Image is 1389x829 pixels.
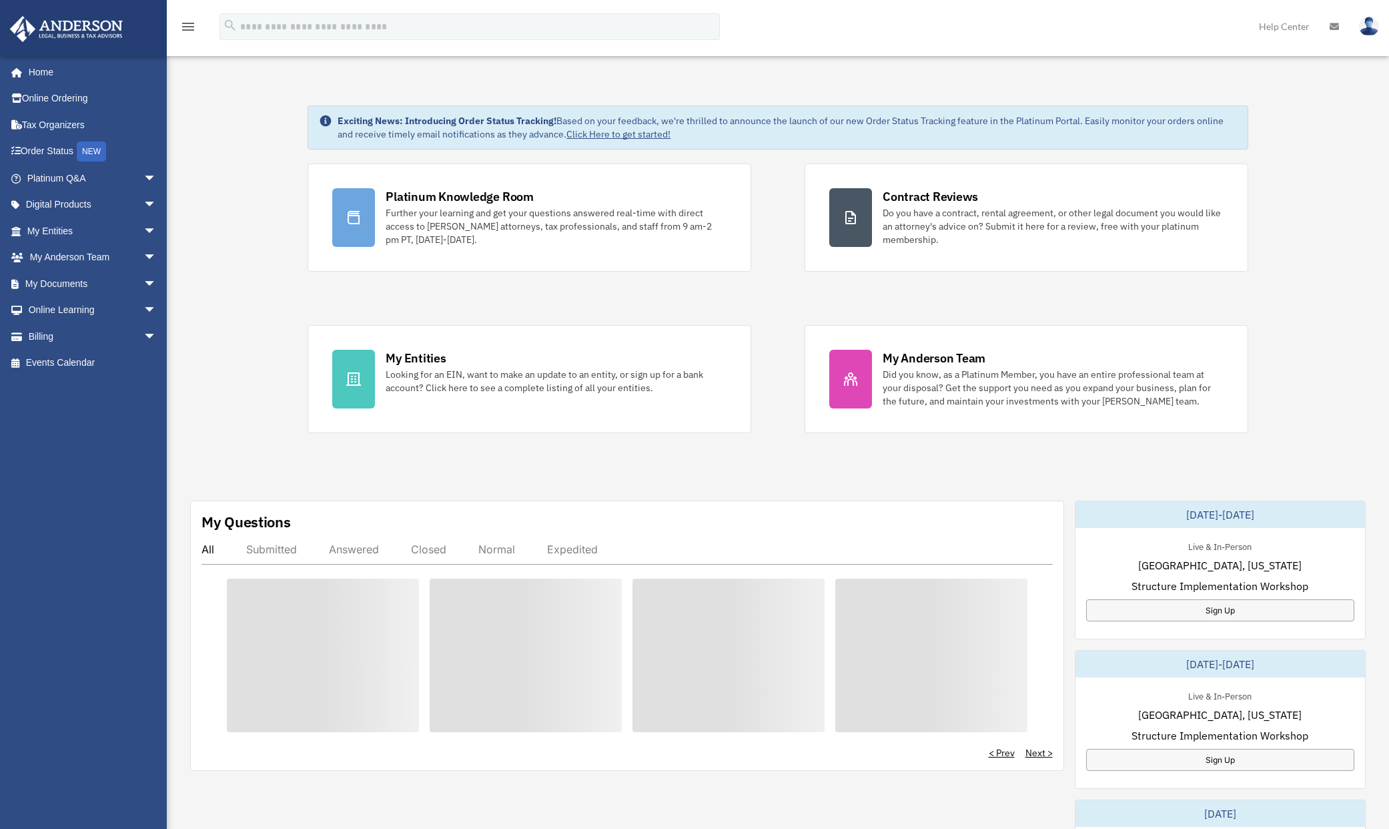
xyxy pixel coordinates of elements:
a: My Documentsarrow_drop_down [9,270,177,297]
a: My Anderson Teamarrow_drop_down [9,244,177,271]
div: Did you know, as a Platinum Member, you have an entire professional team at your disposal? Get th... [883,368,1224,408]
span: arrow_drop_down [143,323,170,350]
a: My Anderson Team Did you know, as a Platinum Member, you have an entire professional team at your... [805,325,1248,433]
div: [DATE]-[DATE] [1075,501,1366,528]
a: Contract Reviews Do you have a contract, rental agreement, or other legal document you would like... [805,164,1248,272]
div: Further your learning and get your questions answered real-time with direct access to [PERSON_NAM... [386,206,727,246]
strong: Exciting News: Introducing Order Status Tracking! [338,115,556,127]
a: menu [180,23,196,35]
span: arrow_drop_down [143,244,170,272]
div: Contract Reviews [883,188,978,205]
span: arrow_drop_down [143,297,170,324]
div: Normal [478,543,515,556]
div: My Entities [386,350,446,366]
div: Answered [329,543,379,556]
a: Digital Productsarrow_drop_down [9,192,177,218]
div: Platinum Knowledge Room [386,188,534,205]
div: NEW [77,142,106,162]
a: Platinum Q&Aarrow_drop_down [9,165,177,192]
span: arrow_drop_down [143,270,170,298]
div: Expedited [547,543,598,556]
a: Next > [1025,746,1053,760]
div: Live & In-Person [1178,539,1262,553]
a: Online Ordering [9,85,177,112]
div: Do you have a contract, rental agreement, or other legal document you would like an attorney's ad... [883,206,1224,246]
a: My Entities Looking for an EIN, want to make an update to an entity, or sign up for a bank accoun... [308,325,751,433]
span: arrow_drop_down [143,218,170,245]
a: Tax Organizers [9,111,177,138]
a: Platinum Knowledge Room Further your learning and get your questions answered real-time with dire... [308,164,751,272]
div: Looking for an EIN, want to make an update to an entity, or sign up for a bank account? Click her... [386,368,727,394]
div: [DATE]-[DATE] [1075,651,1366,677]
a: < Prev [989,746,1015,760]
a: Sign Up [1086,749,1355,771]
a: Sign Up [1086,599,1355,621]
div: All [201,543,214,556]
div: My Questions [201,512,291,532]
div: Based on your feedback, we're thrilled to announce the launch of our new Order Status Tracking fe... [338,114,1237,141]
div: My Anderson Team [883,350,985,366]
a: Order StatusNEW [9,138,177,166]
span: arrow_drop_down [143,165,170,192]
i: menu [180,19,196,35]
a: Online Learningarrow_drop_down [9,297,177,324]
span: [GEOGRAPHIC_DATA], [US_STATE] [1138,707,1302,723]
a: Events Calendar [9,350,177,376]
div: Live & In-Person [1178,688,1262,702]
a: Click Here to get started! [566,128,670,140]
a: Billingarrow_drop_down [9,323,177,350]
span: [GEOGRAPHIC_DATA], [US_STATE] [1138,557,1302,573]
div: Closed [411,543,446,556]
img: User Pic [1359,17,1379,36]
span: Structure Implementation Workshop [1131,578,1308,594]
div: Submitted [246,543,297,556]
span: arrow_drop_down [143,192,170,219]
a: Home [9,59,170,85]
img: Anderson Advisors Platinum Portal [6,16,127,42]
div: [DATE] [1075,800,1366,827]
i: search [223,18,238,33]
span: Structure Implementation Workshop [1131,728,1308,744]
a: My Entitiesarrow_drop_down [9,218,177,244]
